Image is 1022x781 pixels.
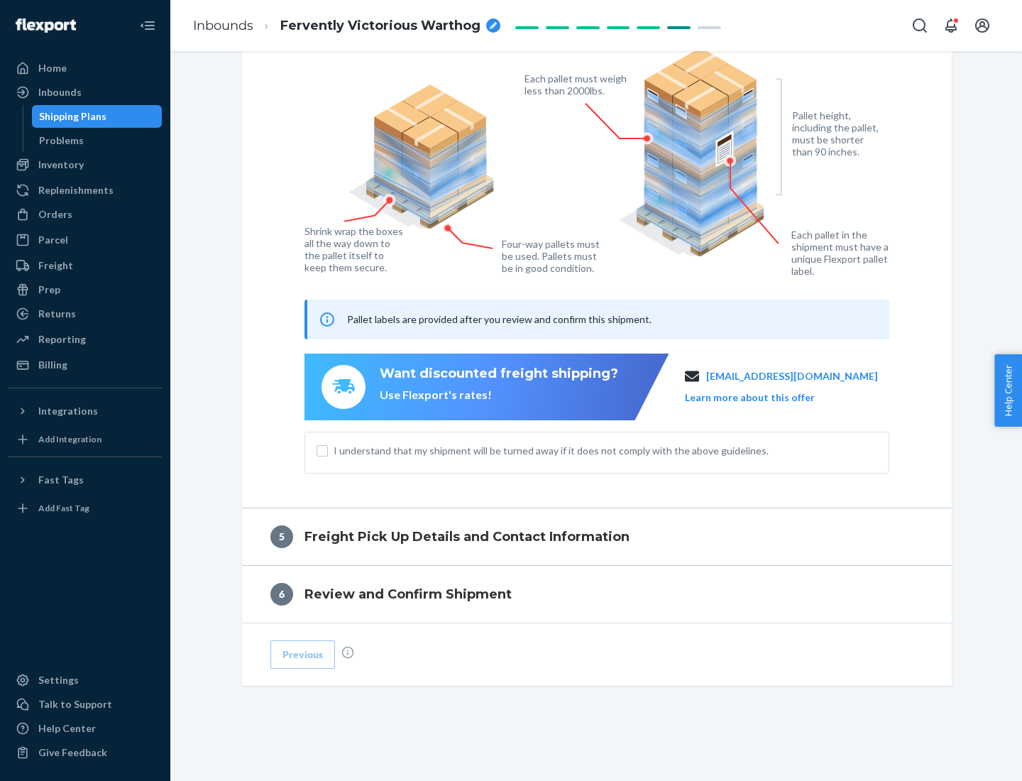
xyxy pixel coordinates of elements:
a: Inbounds [9,81,162,104]
button: Previous [270,640,335,669]
button: Learn more about this offer [685,390,815,405]
h4: Freight Pick Up Details and Contact Information [304,528,630,546]
img: Flexport logo [16,18,76,33]
a: Add Integration [9,428,162,451]
a: Inbounds [193,18,253,33]
div: Settings [38,673,79,687]
div: Problems [39,133,84,148]
span: I understand that my shipment will be turned away if it does not comply with the above guidelines. [334,444,877,458]
ol: breadcrumbs [182,5,512,47]
div: Home [38,61,67,75]
div: Add Integration [38,433,101,445]
button: 5Freight Pick Up Details and Contact Information [242,508,952,565]
div: Reporting [38,332,86,346]
button: Give Feedback [9,741,162,764]
figcaption: Shrink wrap the boxes all the way down to the pallet itself to keep them secure. [304,225,406,273]
div: Inventory [38,158,84,172]
a: Orders [9,203,162,226]
div: Shipping Plans [39,109,106,124]
span: Pallet labels are provided after you review and confirm this shipment. [347,313,652,325]
button: Close Navigation [133,11,162,40]
div: Billing [38,358,67,372]
figcaption: Four-way pallets must be used. Pallets must be in good condition. [502,238,600,274]
span: Fervently Victorious Warthog [280,17,480,35]
a: Billing [9,354,162,376]
a: Shipping Plans [32,105,163,128]
input: I understand that my shipment will be turned away if it does not comply with the above guidelines. [317,445,328,457]
button: Open account menu [968,11,996,40]
div: 5 [270,525,293,548]
a: Inventory [9,153,162,176]
figcaption: Each pallet in the shipment must have a unique Flexport pallet label. [791,229,899,277]
a: Problems [32,129,163,152]
a: Returns [9,302,162,325]
button: Open notifications [937,11,965,40]
div: Freight [38,258,73,273]
div: Add Fast Tag [38,502,89,514]
div: Help Center [38,721,96,736]
a: [EMAIL_ADDRESS][DOMAIN_NAME] [706,369,878,383]
a: Add Fast Tag [9,497,162,520]
div: Use Flexport's rates! [380,387,618,403]
button: 6Review and Confirm Shipment [242,566,952,623]
a: Reporting [9,328,162,351]
a: Freight [9,254,162,277]
a: Prep [9,278,162,301]
div: Fast Tags [38,473,84,487]
div: Orders [38,207,72,222]
a: Parcel [9,229,162,251]
figcaption: Each pallet must weigh less than 2000lbs. [524,72,630,97]
div: Returns [38,307,76,321]
div: Integrations [38,404,98,418]
button: Fast Tags [9,469,162,491]
button: Integrations [9,400,162,422]
div: Inbounds [38,85,82,99]
div: Parcel [38,233,68,247]
div: Give Feedback [38,745,107,760]
div: Prep [38,283,60,297]
a: Home [9,57,162,80]
a: Replenishments [9,179,162,202]
figcaption: Pallet height, including the pallet, must be shorter than 90 inches. [792,109,885,158]
h4: Review and Confirm Shipment [304,585,512,603]
button: Help Center [994,354,1022,427]
div: 6 [270,583,293,606]
a: Settings [9,669,162,692]
a: Talk to Support [9,693,162,716]
a: Help Center [9,717,162,740]
button: Open Search Box [906,11,934,40]
div: Replenishments [38,183,114,197]
div: Talk to Support [38,697,112,711]
div: Want discounted freight shipping? [380,365,618,383]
